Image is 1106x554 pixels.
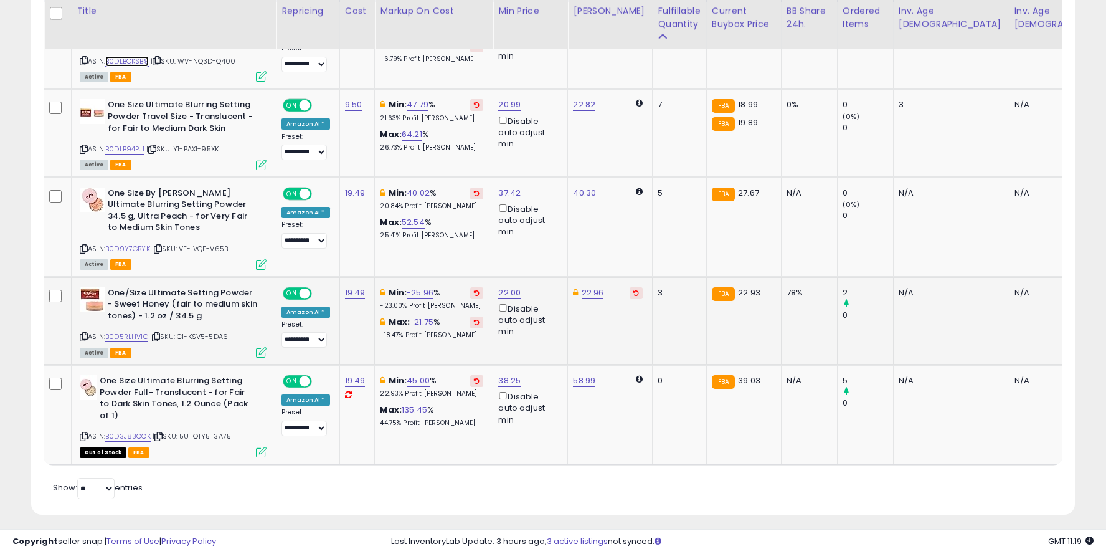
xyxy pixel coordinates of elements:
img: 31C8nGsc+2L._SL40_.jpg [80,375,97,400]
span: All listings currently available for purchase on Amazon [80,160,108,170]
div: 0 [843,188,893,199]
div: % [380,217,483,240]
a: 45.00 [407,375,430,387]
span: ON [284,188,300,199]
div: 3 [899,99,1000,110]
a: Privacy Policy [161,535,216,547]
div: 0% [787,99,828,110]
div: 0 [843,122,893,133]
div: N/A [787,188,828,199]
div: N/A [899,188,1000,199]
a: 20.99 [498,98,521,111]
a: 22.82 [573,98,595,111]
a: 9.50 [345,98,362,111]
div: N/A [787,375,828,386]
span: All listings currently available for purchase on Amazon [80,259,108,270]
div: 5 [843,375,893,386]
div: Disable auto adjust min [498,202,558,238]
div: % [380,41,483,64]
p: 20.84% Profit [PERSON_NAME] [380,202,483,211]
a: 38.25 [498,375,521,387]
p: -23.00% Profit [PERSON_NAME] [380,302,483,310]
a: 19.49 [345,375,366,387]
a: 47.79 [407,98,428,111]
div: seller snap | | [12,536,216,548]
span: FBA [110,72,131,82]
a: 64.21 [402,128,422,141]
div: BB Share 24h. [787,4,832,31]
span: 18.99 [738,98,758,110]
div: 0 [843,210,893,221]
div: Ordered Items [843,4,888,31]
a: 135.45 [402,404,427,416]
div: Disable auto adjust min [498,302,558,338]
span: OFF [310,100,330,111]
div: Preset: [281,44,330,72]
div: 0 [843,99,893,110]
div: ASIN: [80,11,267,80]
div: 0 [843,398,893,409]
div: ASIN: [80,287,267,356]
div: 0 [843,310,893,321]
b: Min: [389,187,407,199]
div: N/A [899,375,1000,386]
a: -25.96 [407,287,433,299]
div: Preset: [281,221,330,249]
strong: Copyright [12,535,58,547]
a: 40.30 [573,187,596,199]
div: 0 [658,375,696,386]
div: Cost [345,4,370,17]
small: (0%) [843,112,860,122]
div: Current Buybox Price [712,4,776,31]
a: 37.42 [498,187,521,199]
a: B0D5RLHV1G [105,332,148,342]
span: FBA [128,447,149,458]
div: Inv. Age [DEMOGRAPHIC_DATA] [899,4,1004,31]
span: 22.93 [738,287,760,298]
img: 41xG-I+SSyL._SL40_.jpg [80,287,105,312]
span: FBA [110,348,131,358]
div: 5 [658,188,696,199]
a: 22.96 [582,287,604,299]
span: All listings currently available for purchase on Amazon [80,72,108,82]
b: One Size Ultimate Blurring Setting Powder Full- Translucent - for Fair to Dark Skin Tones, 1.2 Ou... [100,375,251,424]
a: B0D9Y7GBYK [105,244,150,254]
b: Max: [380,404,402,416]
small: FBA [712,117,735,131]
span: 39.03 [738,375,760,386]
div: 3 [658,287,696,298]
div: ASIN: [80,375,267,456]
p: -18.47% Profit [PERSON_NAME] [380,331,483,340]
div: 2 [843,287,893,298]
a: Terms of Use [106,535,159,547]
a: 19.49 [345,287,366,299]
b: One/Size Ultimate Setting Powder - Sweet Honey (fair to medium skin tones) - 1.2 oz / 34.5 g [108,287,259,325]
span: OFF [310,288,330,298]
div: ASIN: [80,188,267,269]
span: OFF [310,188,330,199]
div: % [380,287,483,310]
b: Min: [389,375,407,386]
div: Fulfillable Quantity [658,4,701,31]
small: FBA [712,287,735,301]
div: % [380,375,483,398]
div: Amazon AI * [281,307,330,318]
a: 3 active listings [547,535,608,547]
div: Title [77,4,271,17]
span: 19.89 [738,117,758,128]
b: One Size By [PERSON_NAME] Ultimate Blurring Setting Powder 34.5 g, Ultra Peach - for Very Fair to... [108,188,259,237]
span: ON [284,376,300,387]
small: FBA [712,375,735,389]
div: Disable auto adjust min [498,114,558,150]
span: | SKU: Y1-PAXI-95XK [146,144,219,154]
a: 40.02 [407,187,430,199]
p: 21.63% Profit [PERSON_NAME] [380,114,483,123]
p: 26.73% Profit [PERSON_NAME] [380,143,483,152]
b: Min: [389,98,407,110]
span: | SKU: C1-KSV5-5DA6 [150,332,228,341]
div: Amazon AI * [281,207,330,218]
a: 58.99 [573,375,595,387]
span: 2025-09-13 11:19 GMT [1048,535,1094,547]
span: | SKU: VF-IVQF-V65B [152,244,228,254]
div: ASIN: [80,99,267,168]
